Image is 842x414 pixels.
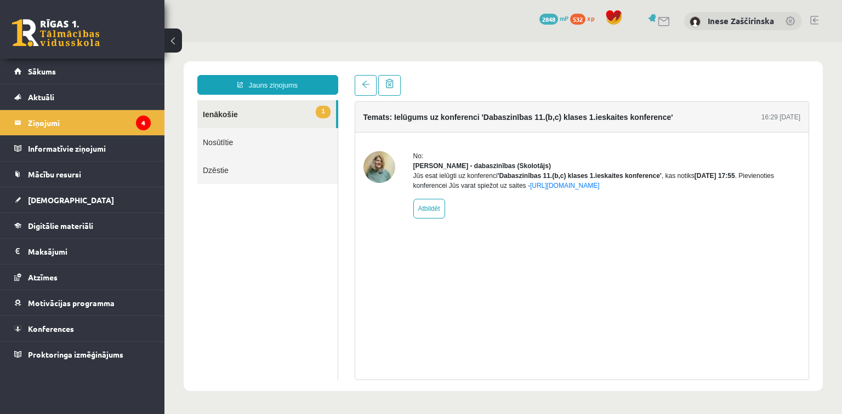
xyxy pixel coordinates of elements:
[14,136,151,161] a: Informatīvie ziņojumi
[560,14,568,22] span: mP
[14,342,151,367] a: Proktoringa izmēģinājums
[28,195,114,205] span: [DEMOGRAPHIC_DATA]
[249,109,636,119] div: No:
[33,86,173,114] a: Nosūtītie
[708,15,774,26] a: Inese Zaščirinska
[570,14,585,25] span: 532
[136,116,151,130] i: 4
[199,109,231,141] img: Sanita Baumane - dabaszinības
[530,130,571,137] b: [DATE] 17:55
[14,239,151,264] a: Maksājumi
[28,221,93,231] span: Digitālie materiāli
[151,64,166,76] span: 1
[14,162,151,187] a: Mācību resursi
[587,14,594,22] span: xp
[33,33,174,53] a: Jauns ziņojums
[249,129,636,148] div: Jūs esat ielūgti uz konferenci , kas notiks . Pievienoties konferencei Jūs varat spiežot uz saites -
[14,316,151,341] a: Konferences
[14,213,151,238] a: Digitālie materiāli
[539,14,568,22] a: 2848 mP
[28,110,151,135] legend: Ziņojumi
[14,187,151,212] a: [DEMOGRAPHIC_DATA]
[570,14,600,22] a: 532 xp
[28,66,56,76] span: Sākums
[28,324,74,334] span: Konferences
[12,19,100,47] a: Rīgas 1. Tālmācības vidusskola
[14,110,151,135] a: Ziņojumi4
[28,169,81,179] span: Mācību resursi
[249,120,386,128] strong: [PERSON_NAME] - dabaszinības (Skolotājs)
[597,70,636,80] div: 16:29 [DATE]
[14,264,151,290] a: Atzīmes
[199,71,509,79] h4: Temats: Ielūgums uz konferenci 'Dabaszinības 11.(b,c) klases 1.ieskaites konference'
[28,298,115,308] span: Motivācijas programma
[690,16,701,27] img: Inese Zaščirinska
[366,140,435,147] a: [URL][DOMAIN_NAME]
[28,92,54,102] span: Aktuāli
[14,84,151,110] a: Aktuāli
[249,157,281,176] a: Atbildēt
[539,14,558,25] span: 2848
[333,130,497,137] b: 'Dabaszinības 11.(b,c) klases 1.ieskaites konference'
[14,290,151,315] a: Motivācijas programma
[28,239,151,264] legend: Maksājumi
[28,272,58,282] span: Atzīmes
[33,58,172,86] a: 1Ienākošie
[28,349,123,359] span: Proktoringa izmēģinājums
[14,59,151,84] a: Sākums
[28,136,151,161] legend: Informatīvie ziņojumi
[33,114,173,142] a: Dzēstie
